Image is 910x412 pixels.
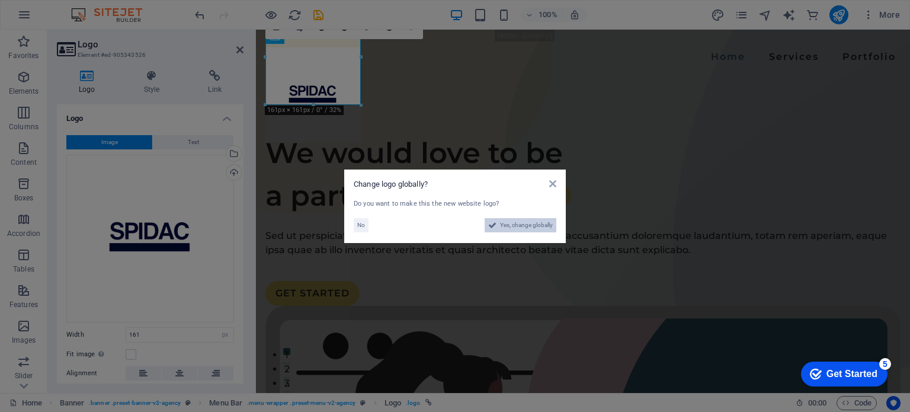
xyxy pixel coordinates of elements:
[9,6,96,31] div: Get Started 5 items remaining, 0% complete
[88,2,100,14] div: 5
[485,218,556,232] button: Yes, change globally
[357,218,365,232] span: No
[354,199,556,209] div: Do you want to make this the new website logo?
[35,13,86,24] div: Get Started
[500,218,553,232] span: Yes, change globally
[354,180,428,189] span: Change logo globally?
[354,218,369,232] button: No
